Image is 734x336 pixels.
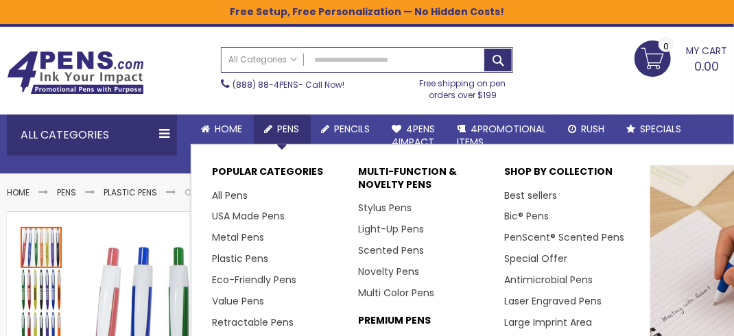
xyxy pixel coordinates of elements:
span: All Categories [228,54,297,65]
a: 4PROMOTIONALITEMS [447,115,558,157]
a: 0.00 0 [635,40,727,75]
p: Shop By Collection [504,165,637,185]
p: Premium Pens [358,314,490,334]
a: Pencils [311,115,381,144]
span: 0.00 [694,58,719,75]
p: Popular Categories [212,165,344,185]
a: 4Pens4impact [381,115,447,157]
a: Stylus Pens [358,201,412,215]
a: Plastic Pens [212,252,268,265]
div: Free shipping on pen orders over $199 [412,73,513,100]
a: Novelty Pens [358,265,419,278]
a: (888) 88-4PENS [233,79,298,91]
p: Multi-Function & Novelty Pens [358,165,490,198]
a: Pens [57,187,76,198]
span: Rush [582,122,605,136]
a: Eco-Friendly Pens [212,273,296,287]
a: PenScent® Scented Pens [504,230,624,244]
span: 0 [663,40,669,53]
span: 4PROMOTIONAL ITEMS [458,122,547,149]
a: Plastic Pens [104,187,157,198]
span: Specials [641,122,682,136]
span: Home [215,122,243,136]
div: Custom Cambria Plastic Retractable Ballpoint Pen - White Clip [21,226,63,268]
a: Specials [616,115,693,144]
a: Best sellers [504,189,557,202]
a: Multi Color Pens [358,286,434,300]
img: 4Pens Custom Pens and Promotional Products [7,51,144,95]
div: All Categories [7,115,177,156]
a: Home [7,187,29,198]
li: Custom Cambria Plastic Retractable Ballpoint Pen - White Clip [185,187,462,198]
span: Pens [278,122,300,136]
span: Pencils [335,122,370,136]
a: Home [191,115,254,144]
a: Value Pens [212,294,264,308]
a: All Categories [222,48,304,71]
div: Custom Cambria Plastic Retractable Ballpoint Pen - White Clip [21,268,63,311]
a: Pens [254,115,311,144]
a: Light-Up Pens [358,222,424,236]
a: Scented Pens [358,243,424,257]
a: All Pens [212,189,248,202]
a: Bic® Pens [504,209,549,223]
a: Retractable Pens [212,315,294,329]
span: 4Pens 4impact [392,122,436,149]
a: USA Made Pens [212,209,285,223]
img: Custom Cambria Plastic Retractable Ballpoint Pen - White Clip [21,269,62,311]
a: Rush [558,115,616,144]
span: - Call Now! [233,79,344,91]
a: Metal Pens [212,230,264,244]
